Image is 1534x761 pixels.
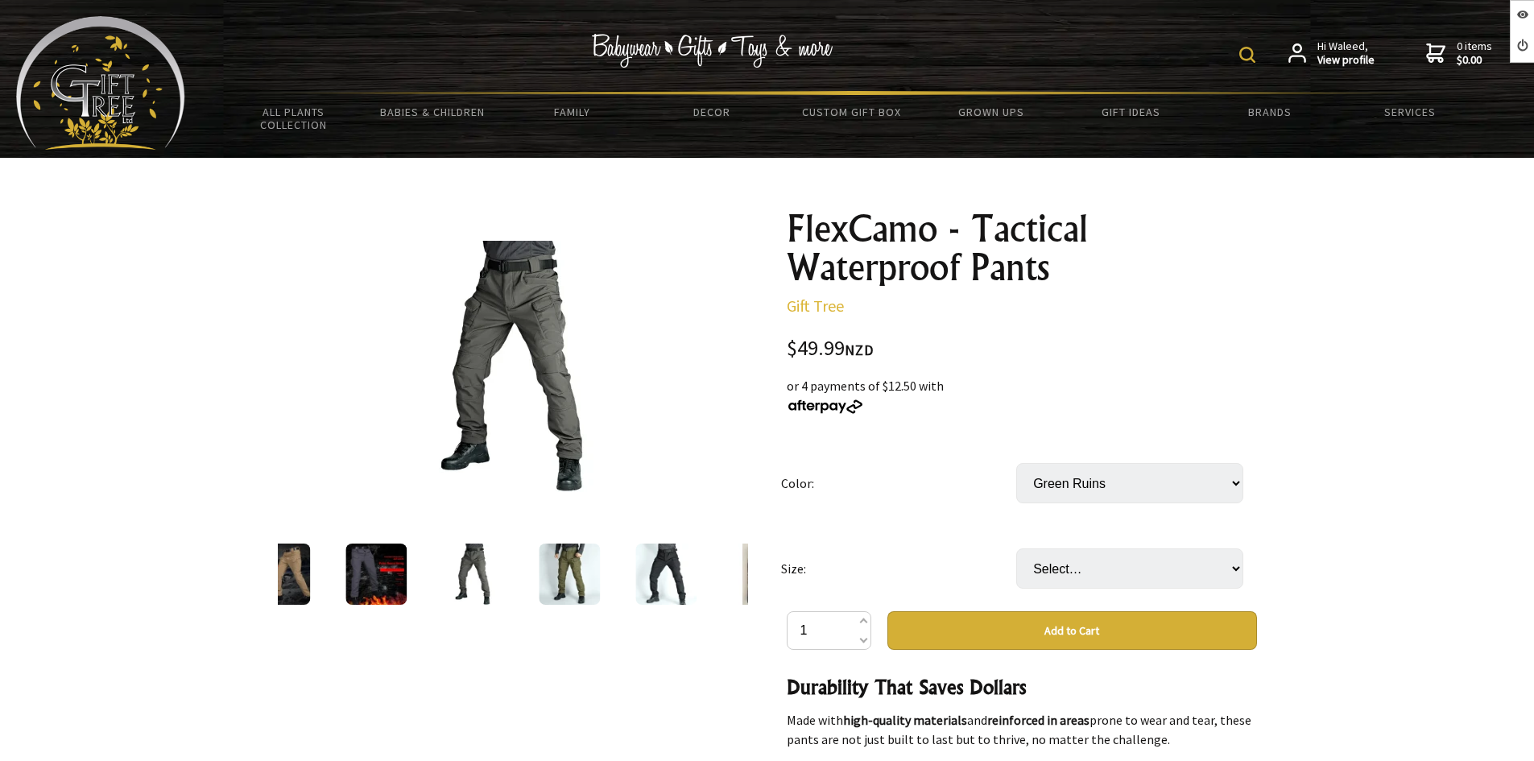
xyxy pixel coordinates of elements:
strong: View profile [1317,53,1375,68]
span: 0 items [1457,39,1492,68]
strong: $0.00 [1457,53,1492,68]
img: Babyware - Gifts - Toys and more... [16,16,185,150]
span: Hi Waleed, [1317,39,1375,68]
td: Color: [781,440,1016,526]
a: Family [502,95,642,129]
a: Brands [1201,95,1340,129]
a: Services [1340,95,1479,129]
div: $49.99 [787,338,1257,360]
img: FlexCamo - Tactical Waterproof Pants [442,544,503,605]
h1: FlexCamo - Tactical Waterproof Pants [787,209,1257,287]
button: Add to Cart [887,611,1257,650]
strong: Durability That Saves Dollars [787,675,1026,699]
strong: high-quality materials [843,712,967,728]
img: FlexCamo - Tactical Waterproof Pants [539,544,600,605]
img: FlexCamo - Tactical Waterproof Pants [732,544,793,605]
a: Decor [642,95,781,129]
a: Gift Ideas [1061,95,1200,129]
div: or 4 payments of $12.50 with [787,376,1257,415]
a: All Plants Collection [224,95,363,142]
img: FlexCamo - Tactical Waterproof Pants [387,241,639,492]
a: Babies & Children [363,95,502,129]
img: Afterpay [787,399,864,414]
a: 0 items$0.00 [1426,39,1492,68]
img: Babywear - Gifts - Toys & more [592,34,833,68]
span: NZD [845,341,874,359]
img: FlexCamo - Tactical Waterproof Pants [249,544,310,605]
td: Size: [781,526,1016,611]
strong: reinforced in areas [987,712,1090,728]
img: product search [1239,47,1255,63]
a: Hi Waleed,View profile [1288,39,1375,68]
img: FlexCamo - Tactical Waterproof Pants [635,544,697,605]
img: FlexCamo - Tactical Waterproof Pants [345,544,407,605]
a: Custom Gift Box [782,95,921,129]
a: Gift Tree [787,296,844,316]
a: Grown Ups [921,95,1061,129]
